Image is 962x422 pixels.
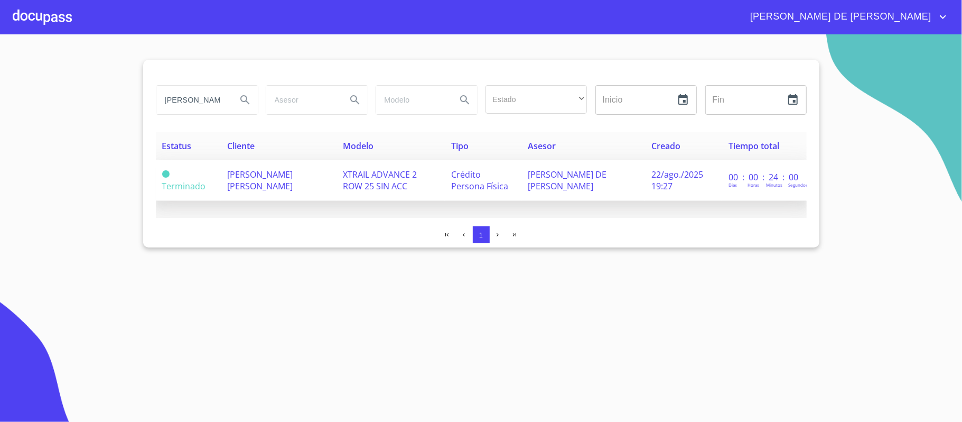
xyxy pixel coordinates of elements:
button: Search [342,87,368,113]
span: Asesor [528,140,556,152]
p: Segundos [788,182,808,188]
button: 1 [473,226,490,243]
span: [PERSON_NAME] [PERSON_NAME] [227,169,293,192]
button: account of current user [742,8,949,25]
p: Dias [728,182,737,188]
input: search [266,86,338,114]
span: Cliente [227,140,255,152]
span: Terminado [162,180,206,192]
span: Terminado [162,170,170,178]
span: Modelo [343,140,373,152]
button: Search [452,87,478,113]
p: 00 : 00 : 24 : 00 [728,171,800,183]
span: 1 [479,231,483,239]
p: Horas [748,182,759,188]
span: Estatus [162,140,192,152]
input: search [156,86,228,114]
span: 22/ago./2025 19:27 [651,169,703,192]
span: Crédito Persona Física [451,169,508,192]
input: search [376,86,448,114]
span: XTRAIL ADVANCE 2 ROW 25 SIN ACC [343,169,417,192]
span: Tiempo total [728,140,779,152]
p: Minutos [766,182,782,188]
span: Creado [651,140,680,152]
span: [PERSON_NAME] DE [PERSON_NAME] [742,8,937,25]
div: ​ [485,85,587,114]
span: [PERSON_NAME] DE [PERSON_NAME] [528,169,606,192]
button: Search [232,87,258,113]
span: Tipo [451,140,469,152]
